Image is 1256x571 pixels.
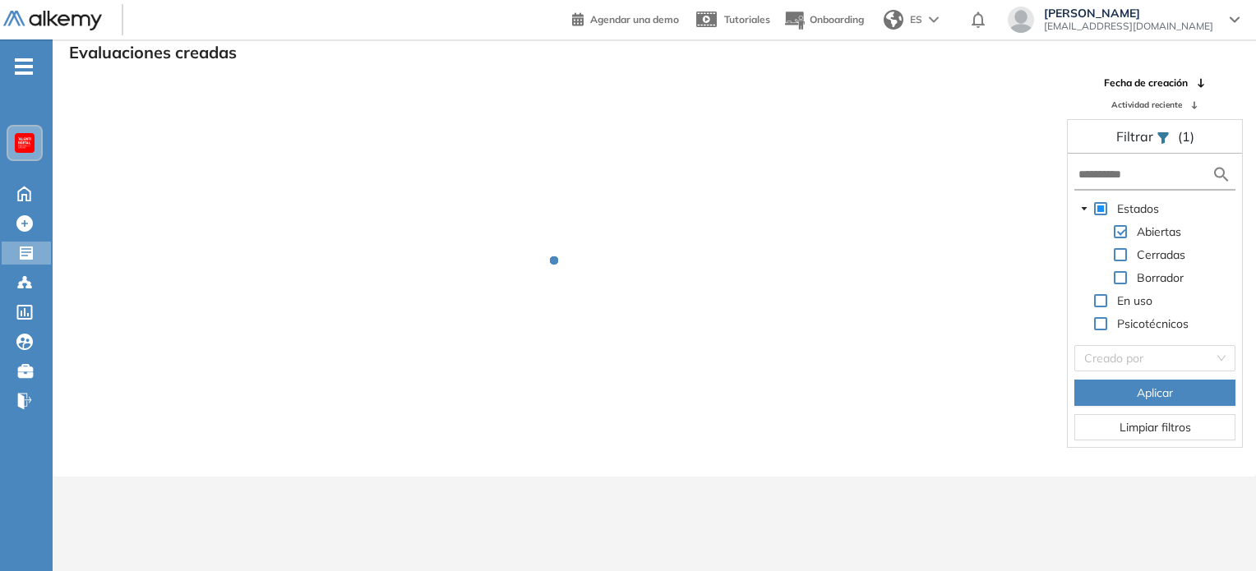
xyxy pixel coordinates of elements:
span: Aplicar [1137,384,1173,402]
button: Aplicar [1074,380,1235,406]
img: https://assets.alkemy.org/workspaces/620/d203e0be-08f6-444b-9eae-a92d815a506f.png [18,136,31,150]
span: (1) [1178,127,1194,146]
span: En uso [1117,293,1152,308]
span: Limpiar filtros [1120,418,1191,436]
span: Tutoriales [724,13,770,25]
span: Borrador [1137,270,1184,285]
button: Onboarding [783,2,864,38]
span: Abiertas [1134,222,1184,242]
span: Filtrar [1116,128,1157,145]
span: [EMAIL_ADDRESS][DOMAIN_NAME] [1044,20,1213,33]
img: search icon [1212,164,1231,185]
span: Cerradas [1134,245,1189,265]
span: [PERSON_NAME] [1044,7,1213,20]
span: Actividad reciente [1111,99,1182,111]
span: Fecha de creación [1104,76,1188,90]
i: - [15,65,33,68]
h3: Evaluaciones creadas [69,43,237,62]
img: arrow [929,16,939,23]
span: Estados [1117,201,1159,216]
span: caret-down [1080,205,1088,213]
span: Psicotécnicos [1117,316,1189,331]
img: Logo [3,11,102,31]
span: Borrador [1134,268,1187,288]
span: ES [910,12,922,27]
img: world [884,10,903,30]
span: Abiertas [1137,224,1181,239]
span: Psicotécnicos [1114,314,1192,334]
span: Agendar una demo [590,13,679,25]
span: Estados [1114,199,1162,219]
a: Agendar una demo [572,8,679,28]
span: En uso [1114,291,1156,311]
span: Onboarding [810,13,864,25]
span: Cerradas [1137,247,1185,262]
button: Limpiar filtros [1074,414,1235,440]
